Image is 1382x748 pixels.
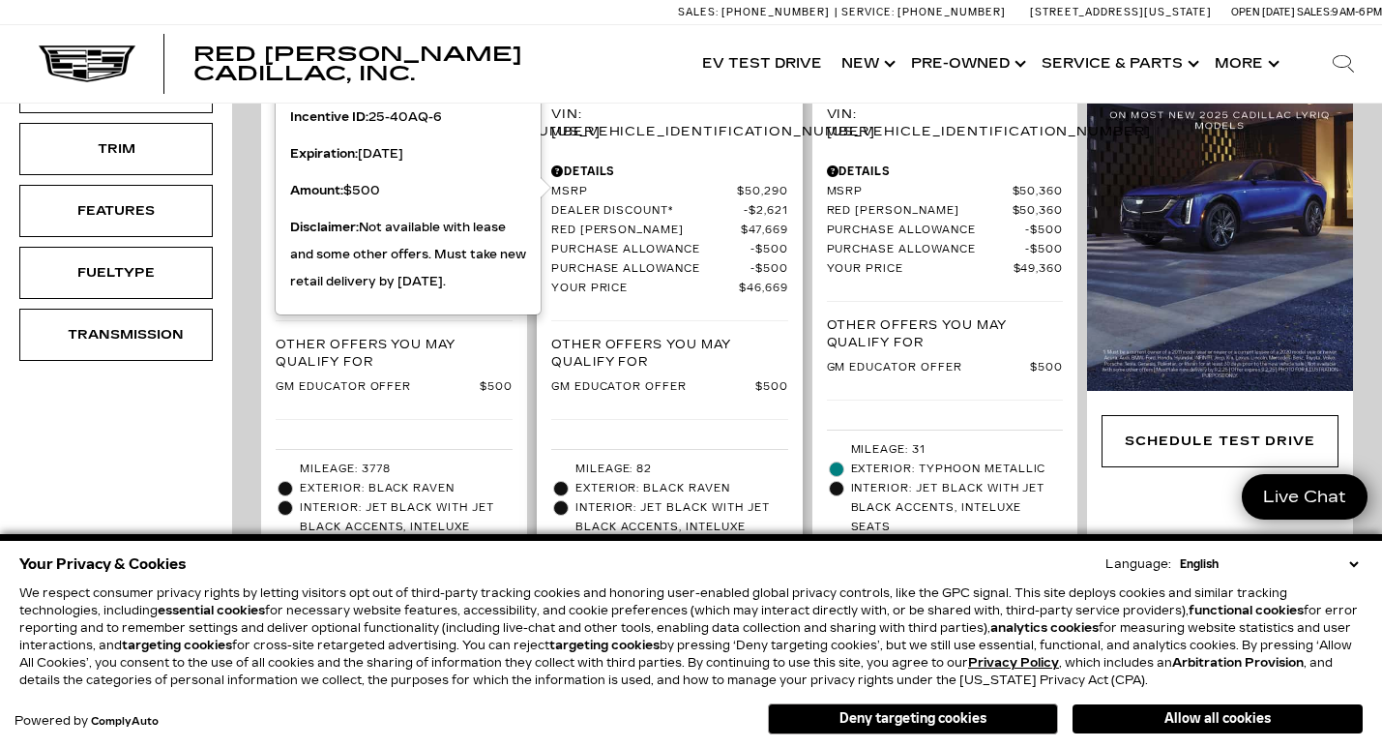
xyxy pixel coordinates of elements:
a: Red [PERSON_NAME] $50,360 [827,204,1064,219]
span: Interior: Jet Black with Jet Black accents, Inteluxe Seats [851,479,1064,537]
a: Purchase Allowance $500 [827,243,1064,257]
a: Your Price $46,669 [551,282,788,296]
a: New [832,25,901,103]
strong: Arbitration Provision [1172,656,1304,670]
span: [PHONE_NUMBER] [897,6,1006,18]
a: MSRP $50,360 [827,185,1064,199]
span: Purchase Allowance [827,224,1026,238]
div: VIN: [US_VEHICLE_IDENTIFICATION_NUMBER] [827,105,1064,140]
select: Language Select [1175,555,1363,573]
a: Service: [PHONE_NUMBER] [835,7,1011,17]
a: GM Educator Offer $500 [276,380,513,395]
strong: functional cookies [1189,604,1304,617]
button: More [1205,25,1285,103]
a: Purchase Allowance $500 [551,243,788,257]
span: $50,290 [737,185,788,199]
strong: essential cookies [158,604,265,617]
li: Mileage: 82 [551,460,788,479]
strong: Incentive ID: [290,110,368,124]
span: Exterior: Black Raven [575,479,788,498]
span: GM Educator Offer [827,361,1031,375]
a: ComplyAuto [91,716,159,728]
div: Fueltype [68,262,164,284]
u: Privacy Policy [968,656,1059,670]
a: Red [PERSON_NAME] Cadillac, Inc. [193,45,673,83]
span: Your Privacy & Cookies [19,551,187,578]
span: Purchase Allowance [827,243,1026,257]
span: Dealer Discount* [551,204,744,219]
a: Sales: [PHONE_NUMBER] [678,7,835,17]
img: Cadillac Dark Logo with Cadillac White Text [39,45,135,82]
span: Interior: Jet Black with Jet Black accents, Inteluxe Seats [575,498,788,556]
span: Exterior: Black Raven [300,479,513,498]
span: $47,669 [741,224,788,238]
a: [STREET_ADDRESS][US_STATE] [1030,6,1212,18]
p: [DATE] [290,140,526,167]
div: Powered by [15,715,159,728]
a: EV Test Drive [692,25,832,103]
span: $49,360 [1014,262,1064,277]
p: We respect consumer privacy rights by letting visitors opt out of third-party tracking cookies an... [19,584,1363,689]
span: 9 AM-6 PM [1332,6,1382,18]
a: Service & Parts [1032,25,1205,103]
div: TrimTrim [19,123,213,175]
div: Features [68,200,164,222]
a: GM Educator Offer $500 [551,380,788,395]
span: Your Price [827,262,1014,277]
a: Red [PERSON_NAME] $47,669 [551,224,788,238]
span: Red [PERSON_NAME] [827,204,1013,219]
span: GM Educator Offer [551,380,755,395]
div: Language: [1105,558,1171,570]
span: Sales: [678,6,719,18]
div: Schedule Test Drive [1125,431,1315,452]
span: Live Chat [1253,486,1356,508]
span: $500 [1025,224,1063,238]
span: $50,360 [1013,185,1064,199]
p: Other Offers You May Qualify For [276,336,513,371]
strong: Amount: [290,184,343,197]
div: FeaturesFeatures [19,185,213,237]
div: Transmission [68,324,164,345]
li: Mileage: 3778 [276,460,513,479]
a: Dealer Discount* $2,621 [551,204,788,219]
a: Pre-Owned [901,25,1032,103]
a: Your Price $49,360 [827,262,1064,277]
button: Allow all cookies [1073,704,1363,733]
strong: analytics cookies [990,621,1099,635]
p: Other Offers You May Qualify For [551,336,788,371]
span: GM Educator Offer [276,380,480,395]
span: $50,360 [1013,204,1064,219]
a: Purchase Allowance $500 [827,224,1064,238]
p: Other Offers You May Qualify For [827,316,1064,351]
span: Open [DATE] [1231,6,1295,18]
span: MSRP [827,185,1013,199]
div: FueltypeFueltype [19,247,213,299]
div: Schedule Test Drive [1102,415,1338,467]
strong: targeting cookies [549,639,660,652]
span: Interior: Jet Black with Jet Black accents, Inteluxe Seats [300,498,513,556]
span: [PHONE_NUMBER] [721,6,830,18]
span: Red [PERSON_NAME] Cadillac, Inc. [193,43,522,85]
span: Sales: [1297,6,1332,18]
span: $500 [480,380,513,395]
span: $2,621 [744,204,788,219]
span: $500 [1030,361,1063,375]
a: GM Educator Offer $500 [827,361,1064,375]
span: Service: [841,6,895,18]
strong: targeting cookies [122,639,232,652]
span: Purchase Allowance [551,262,750,277]
div: Pricing Details - New 2024 Cadillac CT4 Sport [551,163,788,180]
div: Trim [68,138,164,160]
strong: Disclaimer: [290,221,359,234]
span: Red [PERSON_NAME] [551,224,741,238]
li: Mileage: 31 [827,440,1064,460]
p: Not available with lease and some other offers. Must take new retail delivery by [DATE]. [290,214,526,295]
button: Deny targeting cookies [768,703,1058,734]
a: Purchase Allowance $500 [551,262,788,277]
span: Purchase Allowance [551,243,750,257]
span: Exterior: Typhoon Metallic [851,460,1064,479]
p: 25-40AQ-6 [290,104,526,131]
p: $500 [290,177,526,204]
span: $500 [755,380,788,395]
